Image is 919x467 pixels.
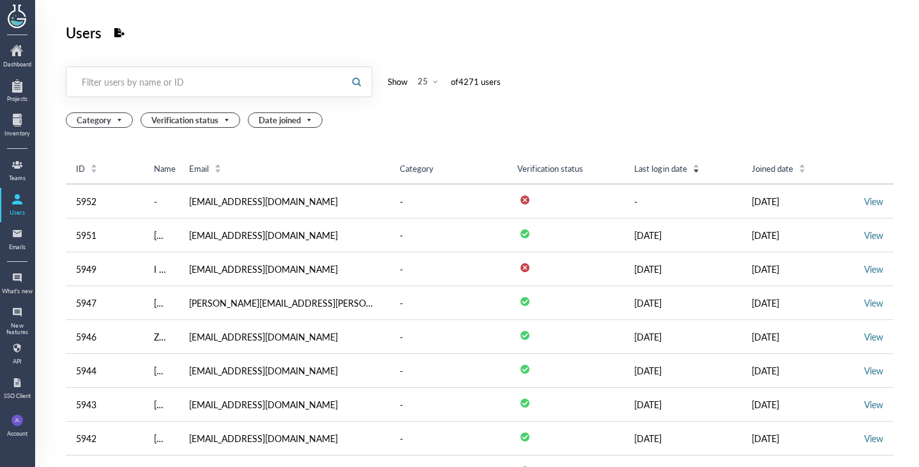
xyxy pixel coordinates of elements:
[1,210,33,216] div: Users
[179,422,390,456] td: [EMAIL_ADDRESS][DOMAIN_NAME]
[15,415,20,426] span: JL
[400,363,403,378] div: -
[400,261,403,277] div: -
[1,130,33,137] div: Inventory
[798,162,806,174] div: Sort
[179,184,390,218] td: [EMAIL_ADDRESS][DOMAIN_NAME]
[66,218,144,252] td: 5951
[144,354,178,388] td: Joud Jelassi
[400,431,403,446] div: -
[400,162,434,174] span: Category
[400,194,403,209] div: -
[752,431,849,446] div: [DATE]
[144,320,178,354] td: Zena Del Mundo
[1,189,33,221] a: Users
[66,388,144,422] td: 5943
[66,354,144,388] td: 5944
[214,162,222,174] div: Sort
[1,224,33,256] a: Emails
[517,162,583,174] span: Verification status
[1,338,33,370] a: API
[179,354,390,388] td: [EMAIL_ADDRESS][DOMAIN_NAME]
[799,162,806,166] i: icon: caret-up
[418,75,428,87] div: 25
[864,263,883,275] a: View
[1,96,33,102] div: Projects
[179,320,390,354] td: [EMAIL_ADDRESS][DOMAIN_NAME]
[752,329,849,344] div: [DATE]
[179,388,390,422] td: [EMAIL_ADDRESS][DOMAIN_NAME]
[799,167,806,171] i: icon: caret-down
[1,372,33,404] a: SSO Client
[214,167,221,171] i: icon: caret-down
[66,20,102,45] div: Users
[91,167,98,171] i: icon: caret-down
[752,397,849,412] div: [DATE]
[1,61,33,68] div: Dashboard
[634,163,687,174] span: Last login date
[634,431,731,446] div: [DATE]
[752,163,793,174] span: Joined date
[634,227,731,243] div: [DATE]
[634,397,731,412] div: [DATE]
[144,388,178,422] td: Jimmy Temp
[752,227,849,243] div: [DATE]
[864,229,883,241] a: View
[1,110,33,142] a: Inventory
[1,358,33,365] div: API
[624,184,741,218] td: -
[752,363,849,378] div: [DATE]
[66,252,144,286] td: 5949
[864,330,883,343] a: View
[1,323,33,336] div: New features
[752,295,849,310] div: [DATE]
[752,194,849,209] div: [DATE]
[90,162,98,174] div: Sort
[1,393,33,399] div: SSO Client
[1,41,33,73] a: Dashboard
[634,329,731,344] div: [DATE]
[1,288,33,295] div: What's new
[1,175,33,181] div: Teams
[692,167,699,171] i: icon: caret-down
[154,163,176,174] span: Name
[77,113,125,127] span: Category
[66,286,144,320] td: 5947
[1,302,33,335] a: New features
[388,74,501,89] div: Show of 4271 user s
[864,432,883,445] a: View
[864,296,883,309] a: View
[7,431,27,437] div: Account
[179,286,390,320] td: [PERSON_NAME][EMAIL_ADDRESS][PERSON_NAME][DOMAIN_NAME]
[66,320,144,354] td: 5946
[151,113,232,127] span: Verification status
[144,218,178,252] td: Subyeta Sarwar
[400,397,403,412] div: -
[214,162,221,166] i: icon: caret-up
[400,227,403,243] div: -
[189,163,209,174] span: Email
[864,398,883,411] a: View
[864,195,883,208] a: View
[692,162,700,174] div: Sort
[144,184,178,218] td: -
[864,364,883,377] a: View
[634,295,731,310] div: [DATE]
[82,75,328,88] div: Filter users by name or ID
[1,244,33,250] div: Emails
[179,218,390,252] td: [EMAIL_ADDRESS][DOMAIN_NAME]
[634,363,731,378] div: [DATE]
[400,329,403,344] div: -
[692,162,699,166] i: icon: caret-up
[752,261,849,277] div: [DATE]
[634,261,731,277] div: [DATE]
[1,75,33,107] a: Projects
[144,422,178,456] td: Dung Huynh
[1,155,33,187] a: Teams
[66,184,144,218] td: 5952
[144,286,178,320] td: Kristen Boyle
[66,422,144,456] td: 5942
[76,163,85,174] span: ID
[144,252,178,286] td: I Love u
[259,113,314,127] span: Date joined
